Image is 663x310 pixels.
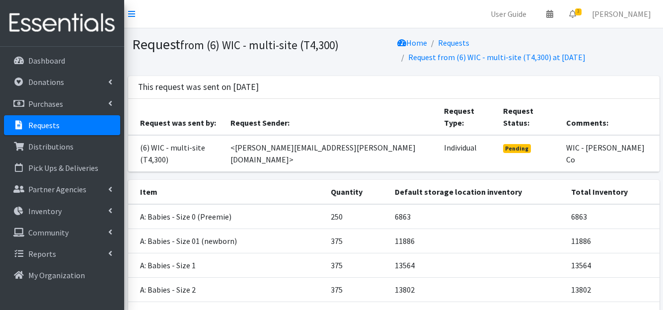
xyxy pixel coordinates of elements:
[389,180,565,204] th: Default storage location inventory
[138,82,259,92] h3: This request was sent on [DATE]
[28,249,56,259] p: Reports
[483,4,534,24] a: User Guide
[4,244,120,264] a: Reports
[180,38,339,52] small: from (6) WIC - multi-site (T4,300)
[28,163,98,173] p: Pick Ups & Deliveries
[4,158,120,178] a: Pick Ups & Deliveries
[28,270,85,280] p: My Organization
[28,120,60,130] p: Requests
[408,52,586,62] a: Request from (6) WIC - multi-site (T4,300) at [DATE]
[128,180,325,204] th: Item
[28,77,64,87] p: Donations
[560,99,660,135] th: Comments:
[584,4,659,24] a: [PERSON_NAME]
[503,144,531,153] span: Pending
[28,56,65,66] p: Dashboard
[128,204,325,229] td: A: Babies - Size 0 (Preemie)
[325,253,389,277] td: 375
[28,99,63,109] p: Purchases
[4,115,120,135] a: Requests
[4,51,120,71] a: Dashboard
[128,277,325,302] td: A: Babies - Size 2
[389,253,565,277] td: 13564
[438,135,497,172] td: Individual
[497,99,560,135] th: Request Status:
[128,99,224,135] th: Request was sent by:
[132,36,390,53] h1: Request
[128,253,325,277] td: A: Babies - Size 1
[325,180,389,204] th: Quantity
[561,4,584,24] a: 3
[128,135,224,172] td: (6) WIC - multi-site (T4,300)
[325,277,389,302] td: 375
[4,265,120,285] a: My Organization
[28,228,69,237] p: Community
[4,137,120,156] a: Distributions
[389,229,565,253] td: 11886
[4,6,120,40] img: HumanEssentials
[397,38,427,48] a: Home
[565,180,660,204] th: Total Inventory
[4,179,120,199] a: Partner Agencies
[224,135,438,172] td: <[PERSON_NAME][EMAIL_ADDRESS][PERSON_NAME][DOMAIN_NAME]>
[28,206,62,216] p: Inventory
[565,253,660,277] td: 13564
[4,72,120,92] a: Donations
[560,135,660,172] td: WIC - [PERSON_NAME] Co
[4,201,120,221] a: Inventory
[565,204,660,229] td: 6863
[389,204,565,229] td: 6863
[28,142,74,152] p: Distributions
[128,229,325,253] td: A: Babies - Size 01 (newborn)
[4,223,120,242] a: Community
[224,99,438,135] th: Request Sender:
[4,94,120,114] a: Purchases
[565,277,660,302] td: 13802
[438,38,469,48] a: Requests
[28,184,86,194] p: Partner Agencies
[325,229,389,253] td: 375
[389,277,565,302] td: 13802
[565,229,660,253] td: 11886
[575,8,582,15] span: 3
[438,99,497,135] th: Request Type:
[325,204,389,229] td: 250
